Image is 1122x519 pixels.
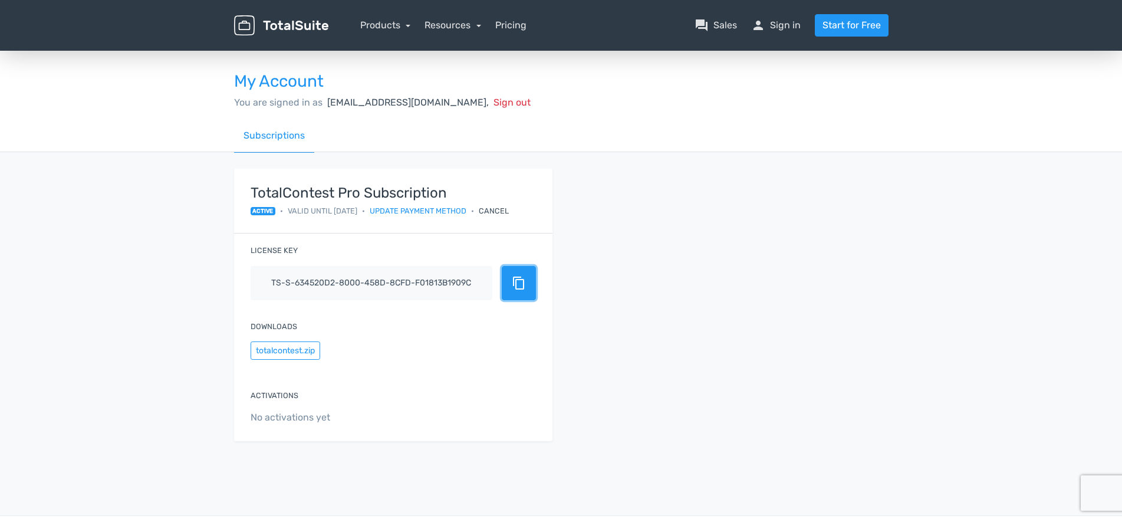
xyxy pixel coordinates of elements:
[251,341,320,360] button: totalcontest.zip
[370,205,466,216] a: Update payment method
[251,321,297,332] label: Downloads
[234,97,323,108] span: You are signed in as
[251,207,276,215] span: active
[251,245,298,256] label: License key
[695,18,737,32] a: question_answerSales
[251,390,298,401] label: Activations
[695,18,709,32] span: question_answer
[251,185,509,201] strong: TotalContest Pro Subscription
[251,410,536,425] span: No activations yet
[234,15,328,36] img: TotalSuite for WordPress
[327,97,489,108] span: [EMAIL_ADDRESS][DOMAIN_NAME],
[360,19,411,31] a: Products
[495,18,527,32] a: Pricing
[751,18,801,32] a: personSign in
[512,276,526,290] span: content_copy
[751,18,765,32] span: person
[502,266,536,300] button: content_copy
[425,19,481,31] a: Resources
[493,97,531,108] span: Sign out
[234,73,889,91] h3: My Account
[288,205,357,216] span: Valid until [DATE]
[362,205,365,216] span: •
[815,14,889,37] a: Start for Free
[280,205,283,216] span: •
[234,119,314,153] a: Subscriptions
[479,205,509,216] div: Cancel
[471,205,474,216] span: •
